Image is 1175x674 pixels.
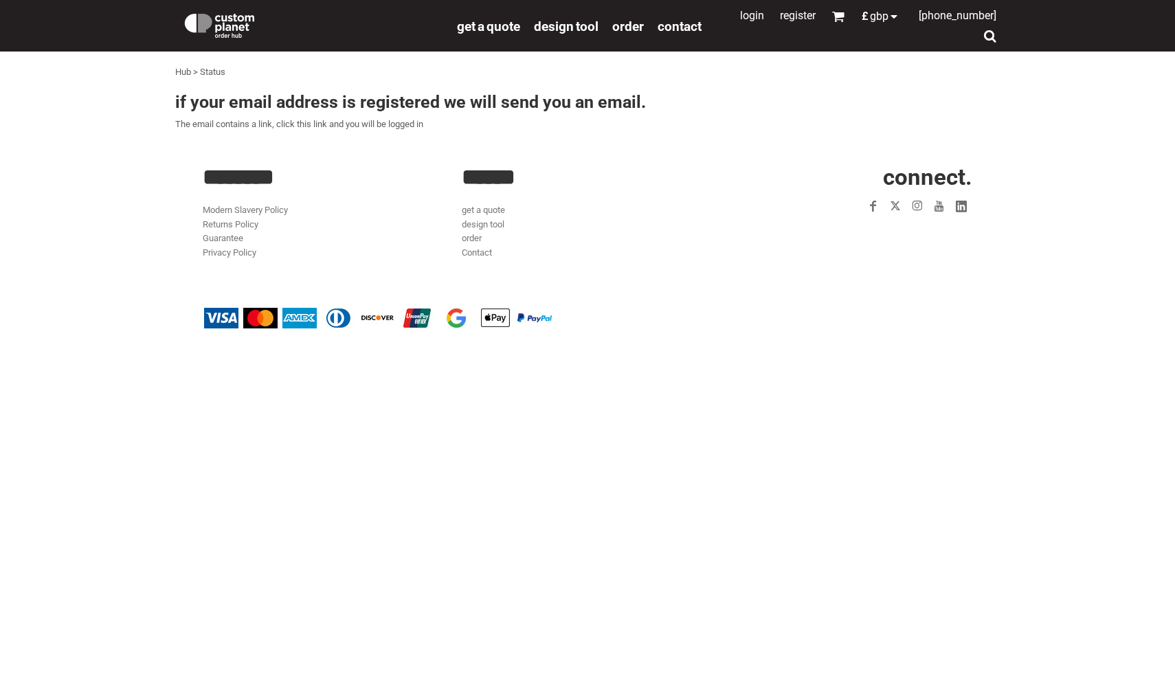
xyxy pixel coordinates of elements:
[783,225,972,242] iframe: Customer reviews powered by Trustpilot
[457,18,520,34] a: get a quote
[282,308,317,328] img: American Express
[462,233,482,243] a: order
[204,308,238,328] img: Visa
[182,10,257,38] img: Custom Planet
[175,3,450,45] a: Custom Planet
[462,247,492,258] a: Contact
[243,308,278,328] img: Mastercard
[175,67,191,77] a: Hub
[919,9,996,22] span: [PHONE_NUMBER]
[193,65,198,80] div: >
[658,19,702,34] span: Contact
[203,247,256,258] a: Privacy Policy
[175,93,1000,111] h3: If your email address is registered we will send you an email.
[457,19,520,34] span: get a quote
[462,205,505,215] a: get a quote
[400,308,434,328] img: China UnionPay
[534,19,598,34] span: design tool
[658,18,702,34] a: Contact
[478,308,513,328] img: Apple Pay
[870,11,888,22] span: GBP
[612,19,644,34] span: order
[322,308,356,328] img: Diners Club
[534,18,598,34] a: design tool
[780,9,816,22] a: Register
[175,93,1000,146] div: The email contains a link, click this link and you will be logged in
[721,166,972,188] h2: CONNECT.
[361,308,395,328] img: Discover
[517,313,552,322] img: PayPal
[862,11,870,22] span: £
[439,308,473,328] img: Google Pay
[612,18,644,34] a: order
[740,9,764,22] a: Login
[203,233,243,243] a: Guarantee
[462,219,504,229] a: design tool
[200,65,225,80] div: Status
[203,219,258,229] a: Returns Policy
[203,205,288,215] a: Modern Slavery Policy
